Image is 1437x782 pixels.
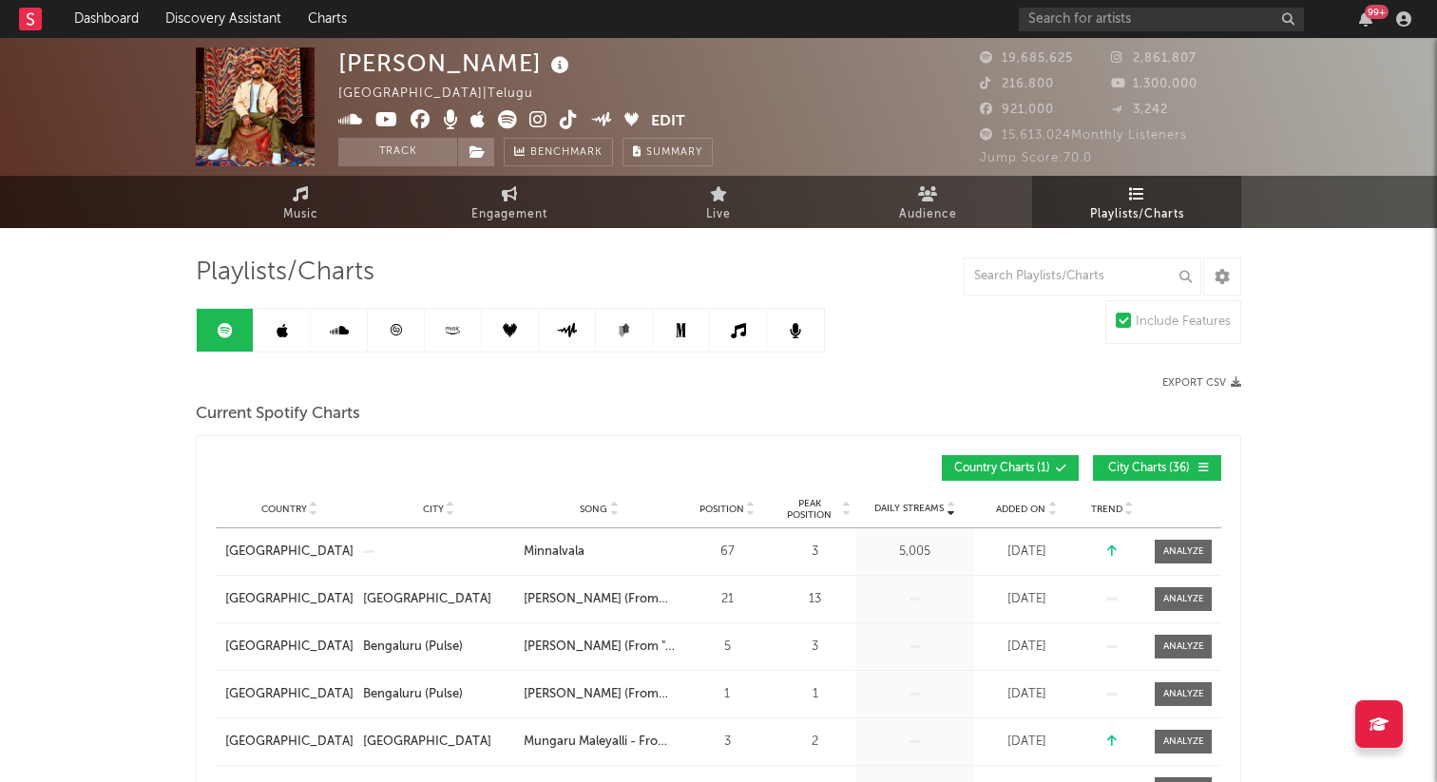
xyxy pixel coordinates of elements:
a: Engagement [405,176,614,228]
span: Added On [996,504,1045,515]
div: Minnalvala [524,543,584,562]
button: Export CSV [1162,377,1241,389]
button: Summary [623,138,713,166]
div: 1 [684,685,770,704]
div: [GEOGRAPHIC_DATA] | Telugu [338,83,555,105]
span: Country Charts ( 1 ) [954,463,1050,474]
span: City [423,504,444,515]
div: [DATE] [979,685,1074,704]
span: Peak Position [779,498,839,521]
div: [DATE] [979,638,1074,657]
span: Trend [1091,504,1122,515]
div: 5,005 [860,543,969,562]
span: Benchmark [530,142,603,164]
div: [PERSON_NAME] [338,48,574,79]
span: Position [699,504,744,515]
a: [GEOGRAPHIC_DATA] [225,685,354,704]
a: [GEOGRAPHIC_DATA] [225,590,354,609]
a: Bengaluru (Pulse) [363,685,514,704]
div: [DATE] [979,590,1074,609]
span: Current Spotify Charts [196,403,360,426]
button: Country Charts(1) [942,455,1079,481]
div: 21 [684,590,770,609]
div: 2 [779,733,851,752]
a: Mungaru Maleyalli - From "Andondittu Kaala" [524,733,675,752]
a: Live [614,176,823,228]
a: [GEOGRAPHIC_DATA] [363,590,514,609]
span: 2,861,807 [1111,52,1197,65]
button: Track [338,138,457,166]
div: [GEOGRAPHIC_DATA] [363,590,491,609]
a: [GEOGRAPHIC_DATA] [363,733,514,752]
span: 216,800 [980,78,1054,90]
span: 3,242 [1111,104,1168,116]
div: 67 [684,543,770,562]
span: Playlists/Charts [1090,203,1184,226]
div: [DATE] [979,543,1074,562]
a: Bengaluru (Pulse) [363,638,514,657]
a: [GEOGRAPHIC_DATA] [225,733,354,752]
input: Search for artists [1019,8,1304,31]
a: Benchmark [504,138,613,166]
div: [DATE] [979,733,1074,752]
div: 1 [779,685,851,704]
a: [PERSON_NAME] (From "BRAT") [524,590,675,609]
button: Edit [651,110,685,134]
a: [GEOGRAPHIC_DATA] [225,543,354,562]
span: Country [261,504,307,515]
div: 13 [779,590,851,609]
span: Live [706,203,731,226]
input: Search Playlists/Charts [964,257,1201,296]
div: Bengaluru (Pulse) [363,638,463,657]
span: Daily Streams [874,502,944,516]
a: [GEOGRAPHIC_DATA] [225,638,354,657]
span: 921,000 [980,104,1054,116]
span: Audience [899,203,957,226]
div: 3 [779,543,851,562]
span: Jump Score: 70.0 [980,152,1092,164]
div: 3 [779,638,851,657]
span: 19,685,625 [980,52,1073,65]
div: 99 + [1365,5,1389,19]
span: Playlists/Charts [196,261,374,284]
span: 1,300,000 [1111,78,1197,90]
span: 15,613,024 Monthly Listeners [980,129,1187,142]
a: Minnalvala [524,543,675,562]
span: Engagement [471,203,547,226]
span: Song [580,504,607,515]
div: Bengaluru (Pulse) [363,685,463,704]
button: 99+ [1359,11,1372,27]
div: 3 [684,733,770,752]
a: [PERSON_NAME] (From "BRAT") [524,685,675,704]
span: City Charts ( 36 ) [1105,463,1193,474]
div: [GEOGRAPHIC_DATA] [363,733,491,752]
div: Include Features [1136,311,1231,334]
span: Summary [646,147,702,158]
a: Playlists/Charts [1032,176,1241,228]
div: 5 [684,638,770,657]
button: City Charts(36) [1093,455,1221,481]
span: Music [283,203,318,226]
a: Music [196,176,405,228]
a: Audience [823,176,1032,228]
a: [PERSON_NAME] (From "[GEOGRAPHIC_DATA]") [524,638,675,657]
